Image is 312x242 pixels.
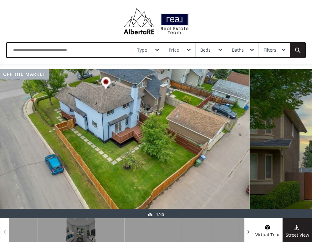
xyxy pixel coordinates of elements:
[232,48,244,52] div: Baths
[148,212,164,217] div: 1/40
[169,48,179,52] div: Price
[137,48,147,52] div: Type
[253,231,282,239] span: Virtual Tour
[263,48,276,52] div: Filters
[264,225,271,230] img: virtual tour icon
[200,48,211,52] div: Beds
[120,6,192,36] img: Logo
